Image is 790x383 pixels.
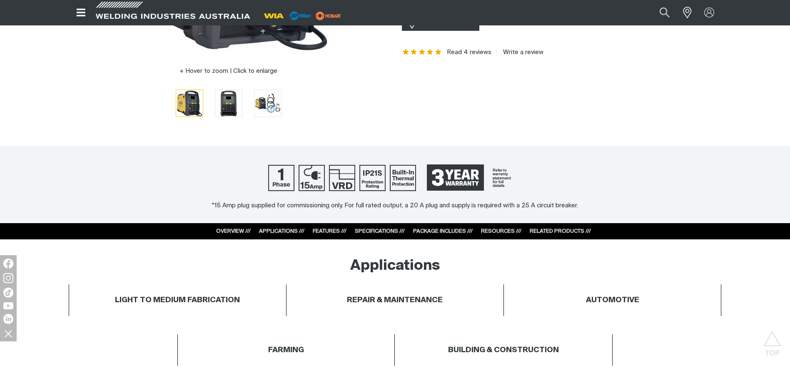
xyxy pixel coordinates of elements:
button: Go to slide 2 [215,90,242,117]
a: Write a review [496,49,543,56]
h4: AUTOMOTIVE [586,296,639,305]
img: TikTok [3,288,13,298]
h4: BUILDING & CONSTRUCTION [448,346,559,355]
img: 15 Amp Supply Plug [299,165,325,191]
img: hide socials [1,326,15,341]
img: LinkedIn [3,314,13,324]
img: Weldmatic 250 [254,90,281,117]
a: 3 Year Warranty [420,161,522,195]
a: SPECIFICATIONS /// [355,229,405,234]
button: Scroll to top [763,331,782,350]
img: Weldmatic 250 [215,90,242,117]
div: *15 Amp plug supplied for commissioning only. For full rated output, a 20 A plug and supply is re... [8,201,782,211]
a: FEATURES /// [313,229,346,234]
a: RELATED PRODUCTS /// [530,229,591,234]
input: Product name or item number... [640,3,678,22]
a: APPLICATIONS /// [259,229,304,234]
img: miller [313,10,344,22]
h4: REPAIR & MAINTENANCE [347,296,443,305]
a: PACKAGE INCLUDES /// [413,229,473,234]
img: IP21S Protection Rating [359,165,386,191]
button: Go to slide 3 [254,90,282,117]
img: Facebook [3,259,13,269]
img: Voltage Reduction Device [329,165,355,191]
img: Instagram [3,273,13,283]
img: Weldmatic 250 [176,90,203,117]
h2: Applications [350,257,440,275]
button: Search products [650,3,679,22]
span: Rating: 5 [402,50,443,55]
h4: LIGHT TO MEDIUM FABRICATION [115,296,240,305]
a: miller [313,12,344,19]
img: Single Phase [268,165,294,191]
img: Built In Thermal Protection [390,165,416,191]
img: YouTube [3,302,13,309]
button: Hover to zoom | Click to enlarge [174,66,282,76]
h4: FARMING [268,346,304,355]
a: Read 4 reviews [447,49,491,56]
button: Go to slide 1 [176,90,203,117]
a: RESOURCES /// [481,229,521,234]
a: OVERVIEW /// [216,229,251,234]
